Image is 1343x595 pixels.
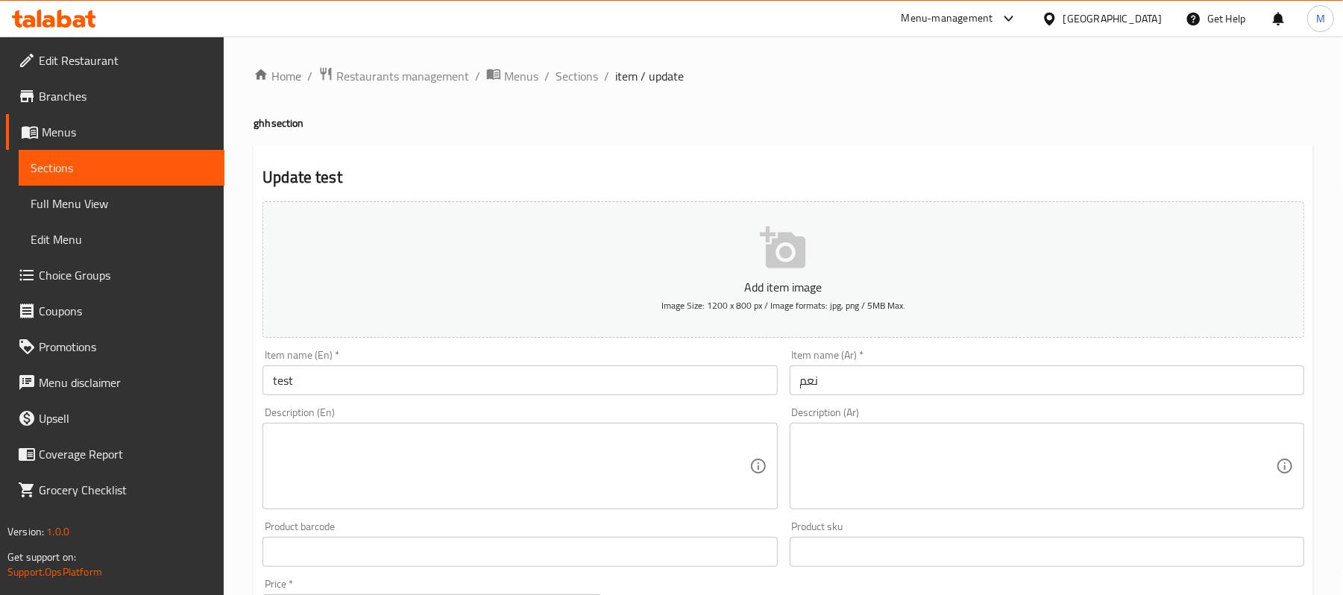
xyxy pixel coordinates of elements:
span: Branches [39,87,213,105]
span: Menus [42,123,213,141]
a: Sections [556,67,598,85]
a: Menus [6,114,224,150]
a: Menu disclaimer [6,365,224,400]
input: Enter name En [262,365,777,395]
span: Full Menu View [31,195,213,212]
span: Menus [504,67,538,85]
span: Get support on: [7,547,76,567]
nav: breadcrumb [254,66,1313,86]
p: Add item image [286,278,1281,296]
input: Please enter product barcode [262,537,777,567]
input: Enter name Ar [790,365,1304,395]
span: Choice Groups [39,266,213,284]
a: Coupons [6,293,224,329]
span: Menu disclaimer [39,374,213,391]
span: Coverage Report [39,445,213,463]
span: Sections [31,159,213,177]
a: Full Menu View [19,186,224,221]
div: Menu-management [902,10,993,28]
a: Menus [486,66,538,86]
a: Sections [19,150,224,186]
span: Upsell [39,409,213,427]
h4: ghh section [254,116,1313,130]
span: Version: [7,522,44,541]
div: [GEOGRAPHIC_DATA] [1063,10,1162,27]
span: M [1316,10,1325,27]
a: Promotions [6,329,224,365]
a: Edit Restaurant [6,42,224,78]
input: Please enter product sku [790,537,1304,567]
li: / [307,67,312,85]
a: Branches [6,78,224,114]
span: Edit Restaurant [39,51,213,69]
a: Upsell [6,400,224,436]
a: Restaurants management [318,66,469,86]
li: / [475,67,480,85]
a: Grocery Checklist [6,472,224,508]
span: Promotions [39,338,213,356]
li: / [544,67,550,85]
a: Support.OpsPlatform [7,562,102,582]
h2: Update test [262,166,1304,189]
a: Coverage Report [6,436,224,472]
a: Choice Groups [6,257,224,293]
span: Image Size: 1200 x 800 px / Image formats: jpg, png / 5MB Max. [661,297,905,314]
a: Home [254,67,301,85]
span: Coupons [39,302,213,320]
li: / [604,67,609,85]
span: 1.0.0 [46,522,69,541]
span: item / update [615,67,684,85]
span: Edit Menu [31,230,213,248]
button: Add item imageImage Size: 1200 x 800 px / Image formats: jpg, png / 5MB Max. [262,201,1304,338]
a: Edit Menu [19,221,224,257]
span: Grocery Checklist [39,481,213,499]
span: Restaurants management [336,67,469,85]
